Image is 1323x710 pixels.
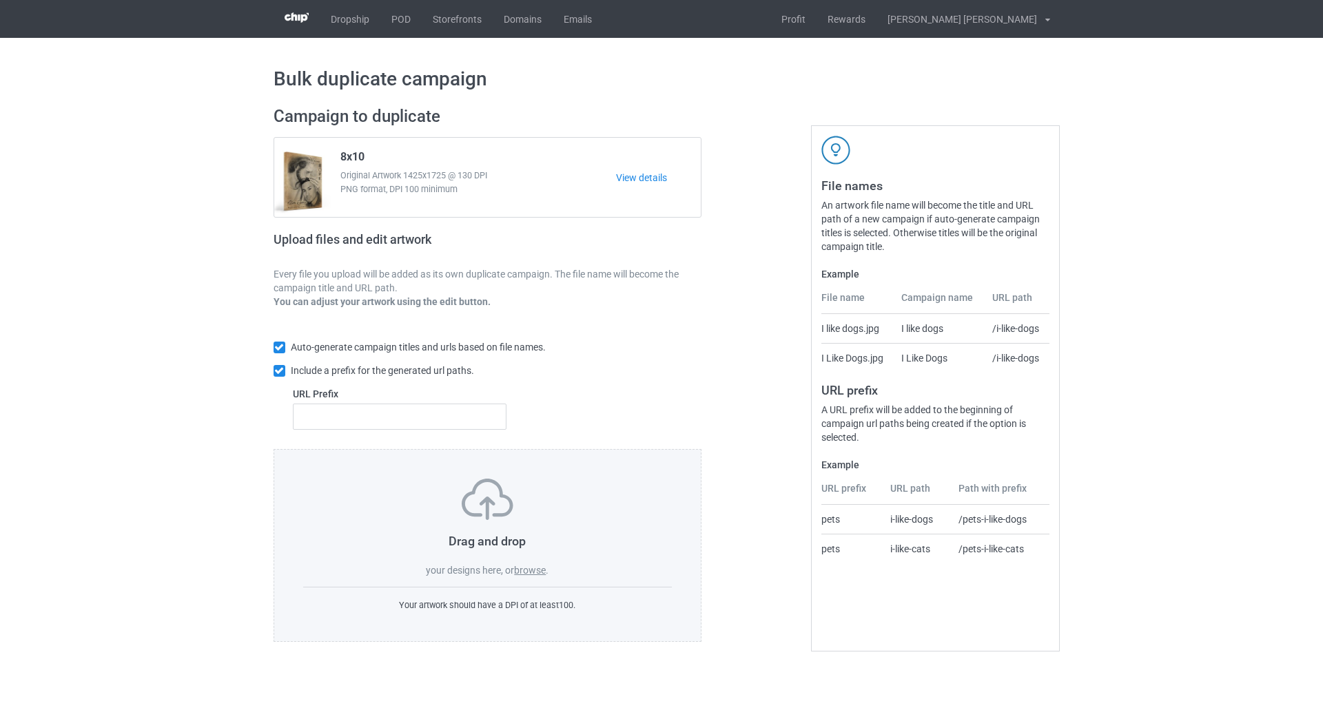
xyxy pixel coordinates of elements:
[821,178,1049,194] h3: File names
[876,2,1037,36] div: [PERSON_NAME] [PERSON_NAME]
[821,343,894,373] td: I Like Dogs.jpg
[426,565,514,576] span: your designs here, or
[821,267,1049,281] label: Example
[951,505,1049,534] td: /pets-i-like-dogs
[291,342,546,353] span: Auto-generate campaign titles and urls based on file names.
[514,565,546,576] label: browse
[883,481,951,505] th: URL path
[821,481,883,505] th: URL prefix
[894,314,985,343] td: I like dogs
[821,534,883,563] td: pets
[821,198,1049,253] div: An artwork file name will become the title and URL path of a new campaign if auto-generate campai...
[821,458,1049,472] label: Example
[462,479,513,520] img: svg+xml;base64,PD94bWwgdmVyc2lvbj0iMS4wIiBlbmNvZGluZz0iVVRGLTgiPz4KPHN2ZyB3aWR0aD0iNzVweCIgaGVpZ2...
[821,136,850,165] img: svg+xml;base64,PD94bWwgdmVyc2lvbj0iMS4wIiBlbmNvZGluZz0iVVRGLTgiPz4KPHN2ZyB3aWR0aD0iNDJweCIgaGVpZ2...
[894,343,985,373] td: I Like Dogs
[985,314,1049,343] td: /i-like-dogs
[985,291,1049,314] th: URL path
[285,12,309,23] img: 3d383065fc803cdd16c62507c020ddf8.png
[274,232,531,258] h2: Upload files and edit artwork
[951,481,1049,505] th: Path with prefix
[894,291,985,314] th: Campaign name
[293,387,507,401] label: URL Prefix
[821,314,894,343] td: I like dogs.jpg
[274,267,702,295] p: Every file you upload will be added as its own duplicate campaign. The file name will become the ...
[340,182,617,196] span: PNG format, DPI 100 minimum
[951,534,1049,563] td: /pets-i-like-cats
[985,343,1049,373] td: /i-like-dogs
[821,505,883,534] td: pets
[546,565,548,576] span: .
[821,403,1049,444] div: A URL prefix will be added to the beginning of campaign url paths being created if the option is ...
[340,150,365,169] span: 8x10
[340,169,617,182] span: Original Artwork 1425x1725 @ 130 DPI
[291,365,474,376] span: Include a prefix for the generated url paths.
[274,296,491,307] b: You can adjust your artwork using the edit button.
[883,505,951,534] td: i-like-dogs
[821,291,894,314] th: File name
[616,171,701,185] a: View details
[274,106,702,127] h2: Campaign to duplicate
[883,534,951,563] td: i-like-cats
[821,382,1049,398] h3: URL prefix
[303,533,673,549] h3: Drag and drop
[399,600,575,610] span: Your artwork should have a DPI of at least 100 .
[274,67,1050,92] h1: Bulk duplicate campaign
